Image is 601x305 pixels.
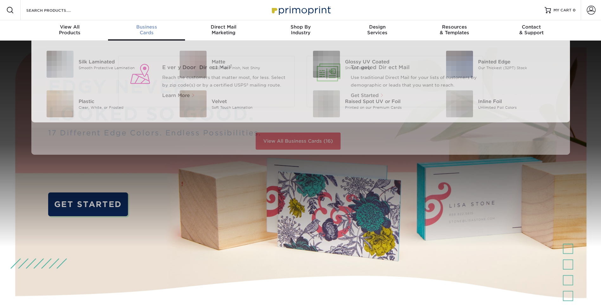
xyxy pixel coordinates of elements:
[478,65,562,70] div: Our Thickest (32PT) Stock
[262,24,339,30] span: Shop By
[345,58,429,65] div: Glossy UV Coated
[180,51,207,78] img: Matte Business Cards
[416,24,493,30] span: Resources
[493,24,570,36] div: & Support
[339,20,416,41] a: DesignServices
[212,98,296,105] div: Velvet
[446,90,473,117] img: Inline Foil Business Cards
[79,65,163,70] div: Smooth Protective Lamination
[31,20,108,41] a: View AllProducts
[212,105,296,110] div: Soft Touch Lamination
[262,24,339,36] div: Industry
[212,58,296,65] div: Matte
[339,24,416,36] div: Services
[108,24,185,36] div: Cards
[31,24,108,30] span: View All
[79,98,163,105] div: Plastic
[438,88,562,120] a: Inline Foil Business Cards Inline Foil Unlimited Foil Colors
[79,105,163,110] div: Clear, White, or Frosted
[256,133,341,150] a: View All Business Cards (16)
[180,90,207,117] img: Velvet Business Cards
[305,88,429,120] a: Raised Spot UV or Foil Business Cards Raised Spot UV or Foil Printed on our Premium Cards
[31,24,108,36] div: Products
[339,24,416,30] span: Design
[185,20,262,41] a: Direct MailMarketing
[305,48,429,80] a: Glossy UV Coated Business Cards Glossy UV Coated Shiny Coating
[185,24,262,30] span: Direct Mail
[446,51,473,78] img: Painted Edge Business Cards
[416,20,493,41] a: Resources& Templates
[172,48,296,80] a: Matte Business Cards Matte Dull, Flat Finish, Not Shiny
[262,20,339,41] a: Shop ByIndustry
[47,90,74,117] img: Plastic Business Cards
[26,6,87,14] input: SEARCH PRODUCTS.....
[108,24,185,30] span: Business
[313,90,340,117] img: Raised Spot UV or Foil Business Cards
[438,48,562,80] a: Painted Edge Business Cards Painted Edge Our Thickest (32PT) Stock
[313,51,340,78] img: Glossy UV Coated Business Cards
[212,65,296,70] div: Dull, Flat Finish, Not Shiny
[39,88,163,120] a: Plastic Business Cards Plastic Clear, White, or Frosted
[47,51,74,78] img: Silk Laminated Business Cards
[345,98,429,105] div: Raised Spot UV or Foil
[39,48,163,80] a: Silk Laminated Business Cards Silk Laminated Smooth Protective Lamination
[478,98,562,105] div: Inline Foil
[185,24,262,36] div: Marketing
[553,8,572,13] span: MY CART
[269,3,332,17] img: Primoprint
[493,20,570,41] a: Contact& Support
[108,20,185,41] a: BusinessCards
[79,58,163,65] div: Silk Laminated
[573,8,576,12] span: 0
[478,105,562,110] div: Unlimited Foil Colors
[345,65,429,70] div: Shiny Coating
[172,88,296,120] a: Velvet Business Cards Velvet Soft Touch Lamination
[416,24,493,36] div: & Templates
[345,105,429,110] div: Printed on our Premium Cards
[493,24,570,30] span: Contact
[478,58,562,65] div: Painted Edge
